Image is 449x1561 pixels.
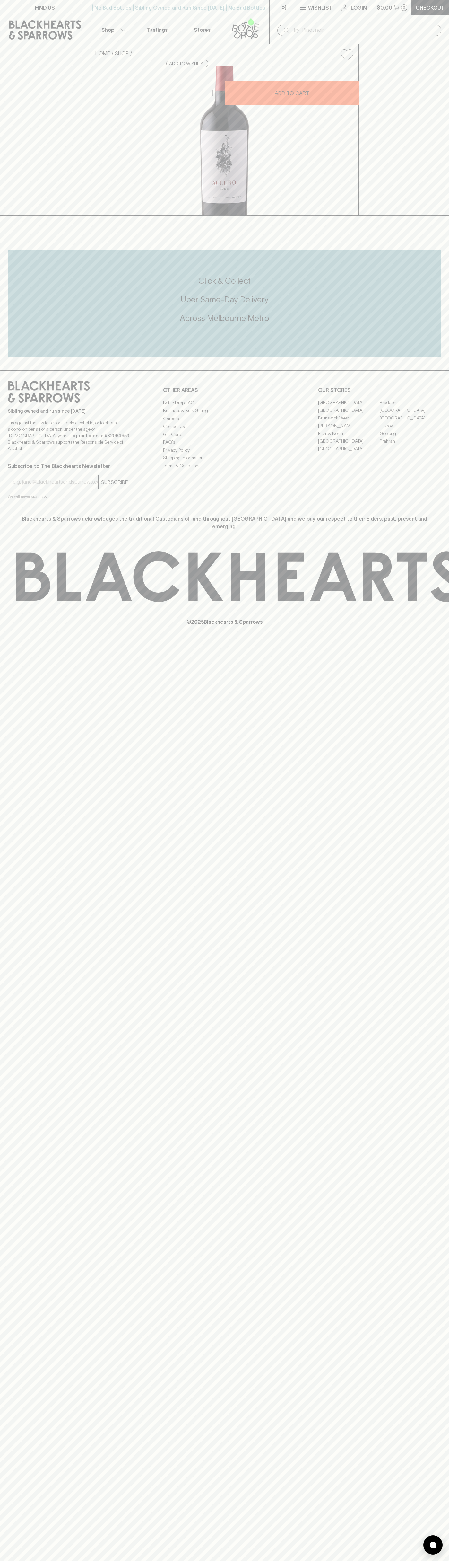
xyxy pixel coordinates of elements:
a: [PERSON_NAME] [318,422,380,430]
h5: Uber Same-Day Delivery [8,294,441,305]
a: Bottle Drop FAQ's [163,399,286,407]
a: Contact Us [163,423,286,430]
p: ADD TO CART [275,89,309,97]
button: Add to wishlist [166,60,208,67]
a: Tastings [135,15,180,44]
button: Shop [90,15,135,44]
p: Checkout [416,4,445,12]
p: 0 [403,6,405,9]
p: Subscribe to The Blackhearts Newsletter [8,462,131,470]
p: FIND US [35,4,55,12]
p: $0.00 [377,4,392,12]
p: Wishlist [308,4,332,12]
strong: Liquor License #32064953 [70,433,129,438]
a: Shipping Information [163,454,286,462]
a: FAQ's [163,438,286,446]
button: Add to wishlist [338,47,356,63]
a: [GEOGRAPHIC_DATA] [380,407,441,414]
a: Brunswick West [318,414,380,422]
p: Tastings [147,26,168,34]
a: Careers [163,415,286,422]
button: ADD TO CART [225,81,359,105]
a: [GEOGRAPHIC_DATA] [380,414,441,422]
input: e.g. jane@blackheartsandsparrows.com.au [13,477,98,487]
a: Gift Cards [163,430,286,438]
a: [GEOGRAPHIC_DATA] [318,407,380,414]
p: Shop [101,26,114,34]
p: Login [351,4,367,12]
p: OTHER AREAS [163,386,286,394]
p: It is against the law to sell or supply alcohol to, or to obtain alcohol on behalf of a person un... [8,419,131,452]
a: Terms & Conditions [163,462,286,470]
a: SHOP [115,50,129,56]
a: HOME [95,50,110,56]
img: 25037.png [90,66,358,215]
p: Blackhearts & Sparrows acknowledges the traditional Custodians of land throughout [GEOGRAPHIC_DAT... [13,515,436,530]
a: [GEOGRAPHIC_DATA] [318,445,380,453]
a: [GEOGRAPHIC_DATA] [318,399,380,407]
a: Fitzroy North [318,430,380,437]
a: [GEOGRAPHIC_DATA] [318,437,380,445]
a: Geelong [380,430,441,437]
div: Call to action block [8,250,441,357]
p: Sibling owned and run since [DATE] [8,408,131,414]
input: Try "Pinot noir" [293,25,436,35]
a: Business & Bulk Gifting [163,407,286,415]
button: SUBSCRIBE [99,475,131,489]
a: Prahran [380,437,441,445]
h5: Across Melbourne Metro [8,313,441,323]
a: Braddon [380,399,441,407]
p: OUR STORES [318,386,441,394]
a: Fitzroy [380,422,441,430]
a: Privacy Policy [163,446,286,454]
img: bubble-icon [430,1542,436,1548]
p: Stores [194,26,211,34]
a: Stores [180,15,225,44]
h5: Click & Collect [8,276,441,286]
p: SUBSCRIBE [101,478,128,486]
p: We will never spam you [8,493,131,499]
